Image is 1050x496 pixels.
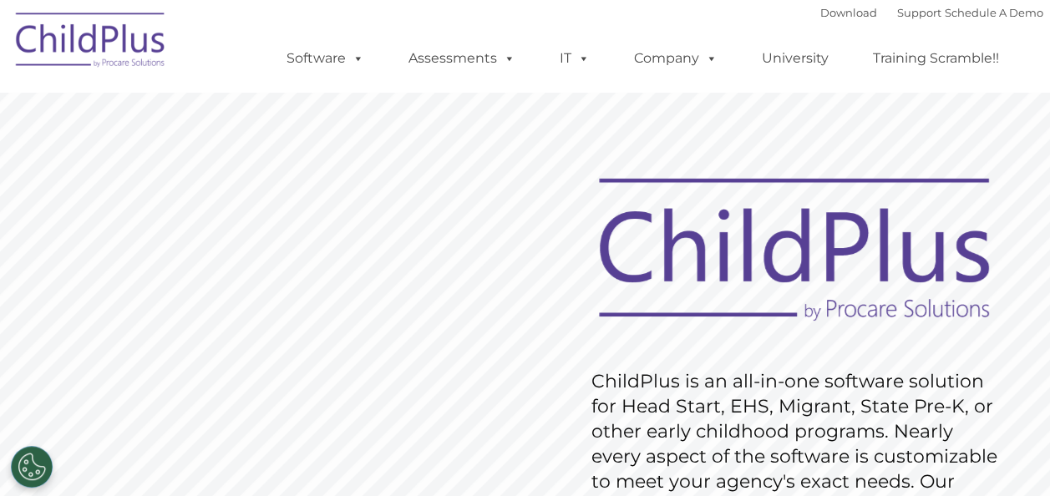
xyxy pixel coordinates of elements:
font: | [820,6,1043,19]
a: Assessments [392,42,532,75]
a: IT [543,42,606,75]
a: Company [617,42,734,75]
button: Cookies Settings [11,446,53,488]
iframe: Chat Widget [777,316,1050,496]
img: ChildPlus by Procare Solutions [8,1,175,84]
a: Software [270,42,381,75]
a: Training Scramble!! [856,42,1016,75]
a: Support [897,6,941,19]
a: Download [820,6,877,19]
a: Schedule A Demo [945,6,1043,19]
a: University [745,42,845,75]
